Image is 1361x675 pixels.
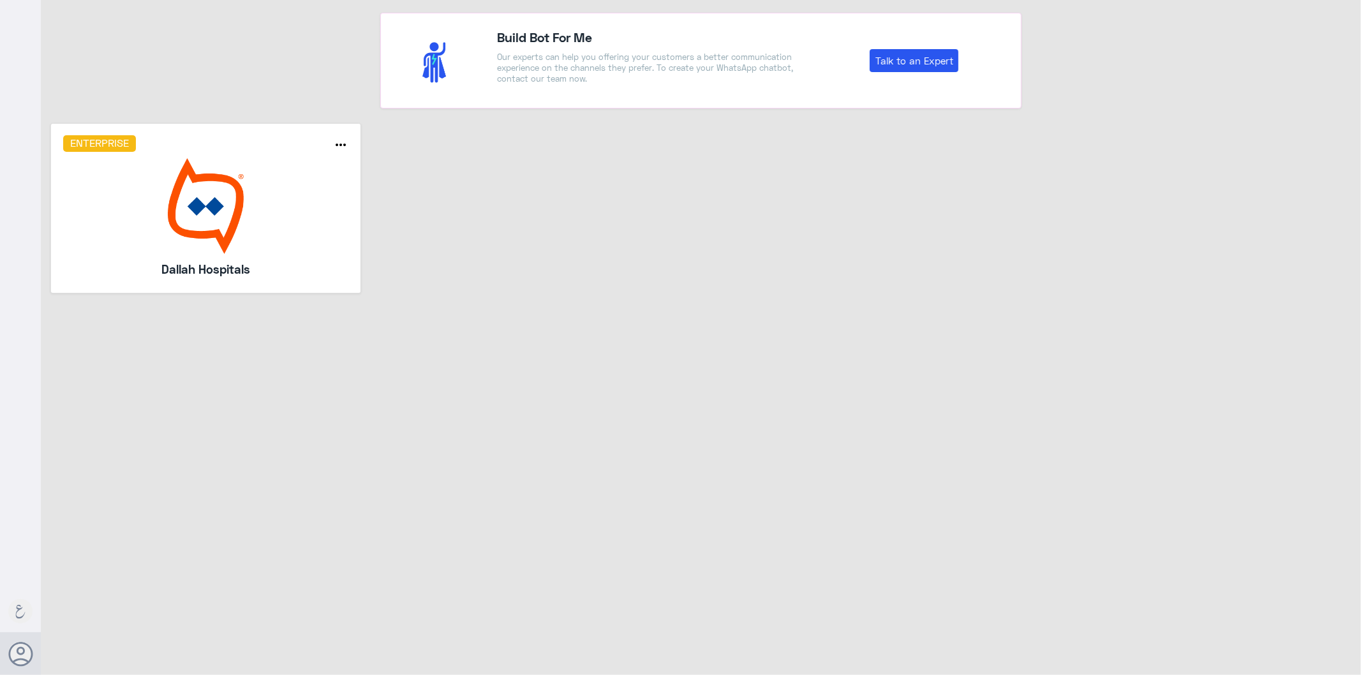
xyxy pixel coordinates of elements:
[101,260,310,278] h5: Dallah Hospitals
[497,52,798,84] p: Our experts can help you offering your customers a better communication experience on the channel...
[334,137,349,156] button: more_horiz
[63,158,349,254] img: bot image
[497,27,798,47] h4: Build Bot For Me
[8,642,33,666] button: Avatar
[870,49,958,72] a: Talk to an Expert
[334,137,349,152] i: more_horiz
[63,135,137,152] h6: Enterprise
